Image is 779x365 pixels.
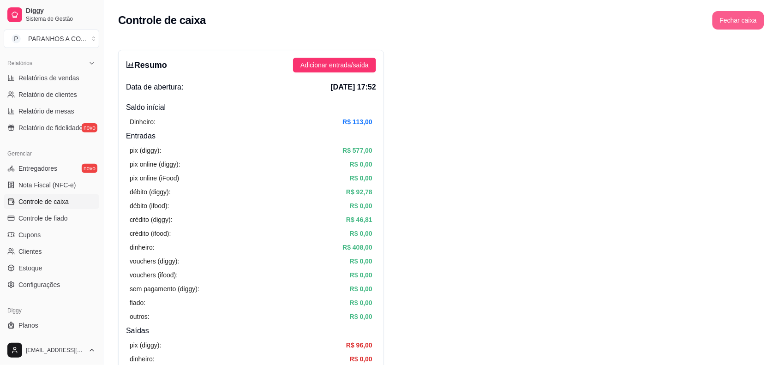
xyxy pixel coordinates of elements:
[350,270,372,280] article: R$ 0,00
[4,303,99,318] div: Diggy
[350,284,372,294] article: R$ 0,00
[126,59,167,72] h3: Resumo
[342,117,372,127] article: R$ 113,00
[350,256,372,266] article: R$ 0,00
[130,145,161,156] article: pix (diggy):
[18,90,77,99] span: Relatório de clientes
[28,34,86,43] div: PARANHOS A CO ...
[713,11,764,30] button: Fechar caixa
[4,335,99,349] a: Precisa de ajuda?
[300,60,369,70] span: Adicionar entrada/saída
[118,13,206,28] h2: Controle de caixa
[126,325,376,336] h4: Saídas
[18,280,60,289] span: Configurações
[4,4,99,26] a: DiggySistema de Gestão
[4,261,99,275] a: Estoque
[4,30,99,48] button: Select a team
[130,256,179,266] article: vouchers (diggy):
[18,107,74,116] span: Relatório de mesas
[4,120,99,135] a: Relatório de fidelidadenovo
[4,227,99,242] a: Cupons
[18,230,41,239] span: Cupons
[4,87,99,102] a: Relatório de clientes
[346,215,372,225] article: R$ 46,81
[130,311,150,322] article: outros:
[4,211,99,226] a: Controle de fiado
[350,201,372,211] article: R$ 0,00
[130,215,173,225] article: crédito (diggy):
[4,146,99,161] div: Gerenciar
[18,321,38,330] span: Planos
[18,263,42,273] span: Estoque
[4,194,99,209] a: Controle de caixa
[342,242,372,252] article: R$ 408,00
[350,173,372,183] article: R$ 0,00
[130,340,161,350] article: pix (diggy):
[18,73,79,83] span: Relatórios de vendas
[18,247,42,256] span: Clientes
[130,270,178,280] article: vouchers (ifood):
[130,242,155,252] article: dinheiro:
[18,197,69,206] span: Controle de caixa
[342,145,372,156] article: R$ 577,00
[7,60,32,67] span: Relatórios
[130,354,155,364] article: dinheiro:
[126,131,376,142] h4: Entradas
[126,82,184,93] span: Data de abertura:
[26,15,96,23] span: Sistema de Gestão
[4,178,99,192] a: Nota Fiscal (NFC-e)
[130,159,180,169] article: pix online (diggy):
[18,180,76,190] span: Nota Fiscal (NFC-e)
[4,161,99,176] a: Entregadoresnovo
[346,340,372,350] article: R$ 96,00
[331,82,376,93] span: [DATE] 17:52
[4,318,99,333] a: Planos
[350,354,372,364] article: R$ 0,00
[293,58,376,72] button: Adicionar entrada/saída
[130,117,156,127] article: Dinheiro:
[4,71,99,85] a: Relatórios de vendas
[130,173,179,183] article: pix online (iFood)
[4,277,99,292] a: Configurações
[350,298,372,308] article: R$ 0,00
[130,298,145,308] article: fiado:
[126,60,134,69] span: bar-chart
[350,311,372,322] article: R$ 0,00
[130,187,171,197] article: débito (diggy):
[18,164,57,173] span: Entregadores
[26,347,84,354] span: [EMAIL_ADDRESS][DOMAIN_NAME]
[130,284,199,294] article: sem pagamento (diggy):
[130,201,169,211] article: débito (ifood):
[26,7,96,15] span: Diggy
[18,214,68,223] span: Controle de fiado
[12,34,21,43] span: P
[346,187,372,197] article: R$ 92,78
[18,123,83,132] span: Relatório de fidelidade
[126,102,376,113] h4: Saldo inícial
[4,339,99,361] button: [EMAIL_ADDRESS][DOMAIN_NAME]
[350,228,372,239] article: R$ 0,00
[130,228,171,239] article: crédito (ifood):
[4,244,99,259] a: Clientes
[350,159,372,169] article: R$ 0,00
[4,104,99,119] a: Relatório de mesas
